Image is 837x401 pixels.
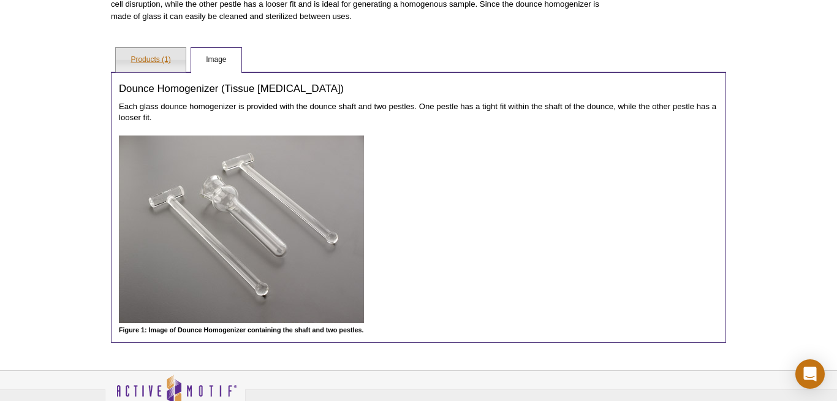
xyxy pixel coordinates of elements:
h3: Dounce Homogenizer (Tissue [MEDICAL_DATA]) [119,83,718,95]
p: Each glass dounce homogenizer is provided with the dounce shaft and two pestles. One pestle has a... [119,101,718,123]
a: Image [191,48,241,72]
img: Image of Dounce Homogenizer (Tissue Grinder) [119,136,364,323]
div: Open Intercom Messenger [795,359,825,389]
a: Products (1) [116,48,185,72]
h4: Figure 1: Image of Dounce Homogenizer containing the shaft and two pestles. [119,326,718,334]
